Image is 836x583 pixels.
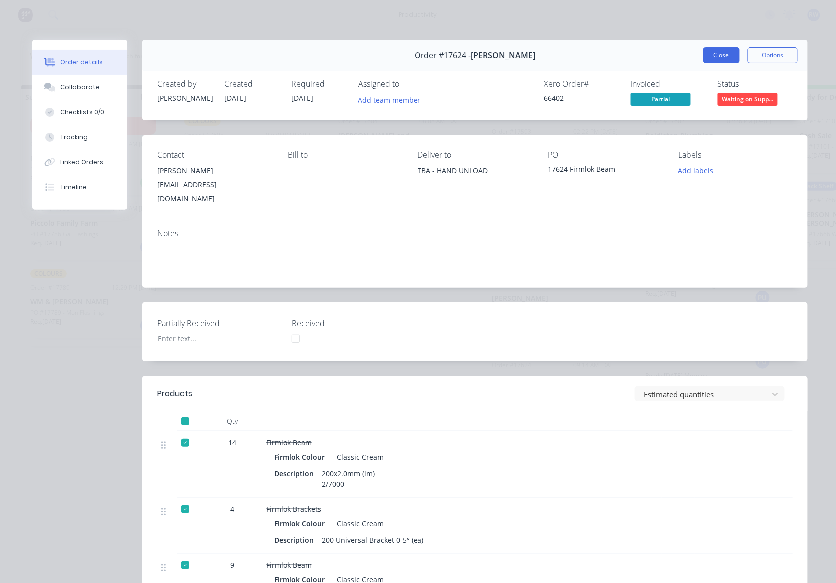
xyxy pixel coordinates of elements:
div: Deliver to [418,150,532,160]
div: [EMAIL_ADDRESS][DOMAIN_NAME] [157,178,272,206]
div: Created [224,79,279,89]
button: Add team member [358,93,426,106]
div: Created by [157,79,212,89]
div: Description [274,466,318,481]
button: Add labels [673,164,719,177]
span: Firmlok Beam [266,560,312,570]
button: Options [748,47,798,63]
span: 14 [228,437,236,448]
button: Timeline [32,175,127,200]
button: Collaborate [32,75,127,100]
div: Checklists 0/0 [60,108,104,117]
div: TBA - HAND UNLOAD [418,164,532,178]
div: Description [274,533,318,547]
div: Tracking [60,133,88,142]
div: 200 Universal Bracket 0-5° (ea) [318,533,427,547]
div: Linked Orders [60,158,103,167]
span: Waiting on Supp... [718,93,778,105]
div: Qty [202,411,262,431]
div: Firmlok Colour [274,516,329,531]
div: PO [548,150,662,160]
span: [PERSON_NAME] [471,51,535,60]
div: TBA - HAND UNLOAD [418,164,532,196]
div: [PERSON_NAME] [157,93,212,103]
button: Checklists 0/0 [32,100,127,125]
div: Assigned to [358,79,458,89]
span: 4 [230,504,234,514]
div: 66402 [544,93,619,103]
label: Received [292,317,417,329]
div: Timeline [60,183,87,192]
div: Collaborate [60,83,100,92]
button: Tracking [32,125,127,150]
button: Linked Orders [32,150,127,175]
div: 17624 Firmlok Beam [548,164,662,178]
button: Waiting on Supp... [718,93,778,108]
div: Products [157,388,192,400]
button: Order details [32,50,127,75]
div: [PERSON_NAME] [157,164,272,178]
span: Order #17624 - [415,51,471,60]
span: [DATE] [224,93,246,103]
span: Partial [631,93,691,105]
div: Classic Cream [333,516,384,531]
div: Status [718,79,793,89]
div: Required [291,79,346,89]
div: Contact [157,150,272,160]
div: Notes [157,229,793,238]
div: Order details [60,58,103,67]
div: Xero Order # [544,79,619,89]
div: Invoiced [631,79,706,89]
div: Bill to [288,150,402,160]
div: Labels [678,150,793,160]
div: Firmlok Colour [274,450,329,464]
button: Close [703,47,740,63]
div: 200x2.0mm (lm) 2/7000 [318,466,379,491]
span: Firmlok Brackets [266,504,321,514]
span: 9 [230,560,234,570]
label: Partially Received [157,317,282,329]
div: Classic Cream [333,450,384,464]
button: Add team member [353,93,426,106]
div: [PERSON_NAME][EMAIL_ADDRESS][DOMAIN_NAME] [157,164,272,206]
span: Firmlok Beam [266,438,312,447]
span: [DATE] [291,93,313,103]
